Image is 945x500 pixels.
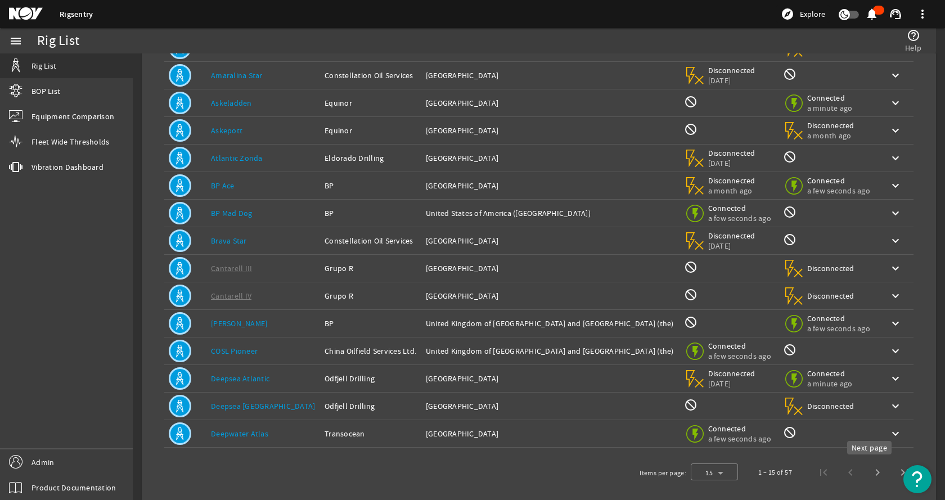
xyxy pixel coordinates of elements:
a: Amaralina Star [211,70,263,80]
mat-icon: BOP Monitoring not available for this rig [684,288,697,301]
span: Explore [800,8,825,20]
mat-icon: keyboard_arrow_down [889,124,902,137]
span: a few seconds ago [807,323,870,334]
mat-icon: keyboard_arrow_down [889,234,902,247]
span: Connected [807,313,870,323]
div: Grupo R [325,290,417,301]
span: Disconnected [708,231,756,241]
span: Connected [807,175,870,186]
button: Open Resource Center [903,465,931,493]
mat-icon: BOP Monitoring not available for this rig [684,95,697,109]
div: [GEOGRAPHIC_DATA] [426,400,675,412]
div: BP [325,208,417,219]
div: China Oilfield Services Ltd. [325,345,417,357]
mat-icon: BOP Monitoring not available for this rig [684,123,697,136]
span: Equipment Comparison [31,111,114,122]
div: Eldorado Drilling [325,152,417,164]
mat-icon: help_outline [907,29,920,42]
div: [GEOGRAPHIC_DATA] [426,373,675,384]
div: Equinor [325,125,417,136]
mat-icon: Rig Monitoring not available for this rig [783,426,796,439]
span: [DATE] [708,241,756,251]
button: Next page [864,459,891,486]
a: Cantarell IV [211,291,251,301]
span: Disconnected [708,175,756,186]
button: Explore [776,5,830,23]
mat-icon: keyboard_arrow_down [889,317,902,330]
span: Connected [807,93,855,103]
span: Disconnected [708,148,756,158]
span: Vibration Dashboard [31,161,103,173]
mat-icon: Rig Monitoring not available for this rig [783,233,796,246]
div: United Kingdom of [GEOGRAPHIC_DATA] and [GEOGRAPHIC_DATA] (the) [426,345,675,357]
mat-icon: BOP Monitoring not available for this rig [684,398,697,412]
mat-icon: keyboard_arrow_down [889,206,902,220]
div: Items per page: [640,467,686,479]
div: [GEOGRAPHIC_DATA] [426,125,675,136]
button: Last page [891,459,918,486]
span: Disconnected [708,368,756,379]
mat-icon: vibration [9,160,22,174]
div: [GEOGRAPHIC_DATA] [426,428,675,439]
div: United States of America ([GEOGRAPHIC_DATA]) [426,208,675,219]
a: BP Mad Dog [211,208,253,218]
span: Disconnected [807,263,855,273]
a: Rigsentry [60,9,93,20]
a: Brava Star [211,236,247,246]
div: Odfjell Drilling [325,400,417,412]
span: a few seconds ago [708,434,771,444]
span: a minute ago [807,103,855,113]
span: a few seconds ago [708,351,771,361]
div: BP [325,318,417,329]
div: [GEOGRAPHIC_DATA] [426,180,675,191]
span: Admin [31,457,54,468]
a: Deepsea [GEOGRAPHIC_DATA] [211,401,315,411]
mat-icon: BOP Monitoring not available for this rig [684,260,697,274]
mat-icon: keyboard_arrow_down [889,344,902,358]
span: [DATE] [708,75,756,85]
div: Rig List [37,35,79,47]
span: a minute ago [807,379,855,389]
mat-icon: keyboard_arrow_down [889,399,902,413]
button: more_vert [909,1,936,28]
a: Deepsea Atlantic [211,373,269,384]
span: Product Documentation [31,482,116,493]
a: Cantarell III [211,263,252,273]
mat-icon: explore [781,7,794,21]
mat-icon: BOP Monitoring not available for this rig [684,316,697,329]
div: [GEOGRAPHIC_DATA] [426,97,675,109]
span: Help [905,42,921,53]
div: 1 – 15 of 57 [758,467,792,478]
span: a few seconds ago [708,213,771,223]
span: a month ago [807,130,855,141]
span: [DATE] [708,379,756,389]
span: Disconnected [708,65,756,75]
div: Constellation Oil Services [325,70,417,81]
mat-icon: keyboard_arrow_down [889,179,902,192]
div: Grupo R [325,263,417,274]
mat-icon: keyboard_arrow_down [889,96,902,110]
span: Connected [708,203,771,213]
span: Disconnected [807,120,855,130]
mat-icon: notifications [865,7,879,21]
mat-icon: keyboard_arrow_down [889,151,902,165]
mat-icon: support_agent [889,7,902,21]
div: Constellation Oil Services [325,235,417,246]
a: COSL Pioneer [211,346,258,356]
mat-icon: Rig Monitoring not available for this rig [783,205,796,219]
mat-icon: Rig Monitoring not available for this rig [783,150,796,164]
div: United Kingdom of [GEOGRAPHIC_DATA] and [GEOGRAPHIC_DATA] (the) [426,318,675,329]
span: [DATE] [708,158,756,168]
div: [GEOGRAPHIC_DATA] [426,152,675,164]
div: Transocean [325,428,417,439]
a: Askeladden [211,98,252,108]
a: BP Ace [211,181,235,191]
div: [GEOGRAPHIC_DATA] [426,235,675,246]
mat-icon: Rig Monitoring not available for this rig [783,343,796,357]
span: Connected [708,424,771,434]
mat-icon: keyboard_arrow_down [889,69,902,82]
mat-icon: menu [9,34,22,48]
mat-icon: keyboard_arrow_down [889,372,902,385]
a: [PERSON_NAME] [211,318,267,328]
div: [GEOGRAPHIC_DATA] [426,70,675,81]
